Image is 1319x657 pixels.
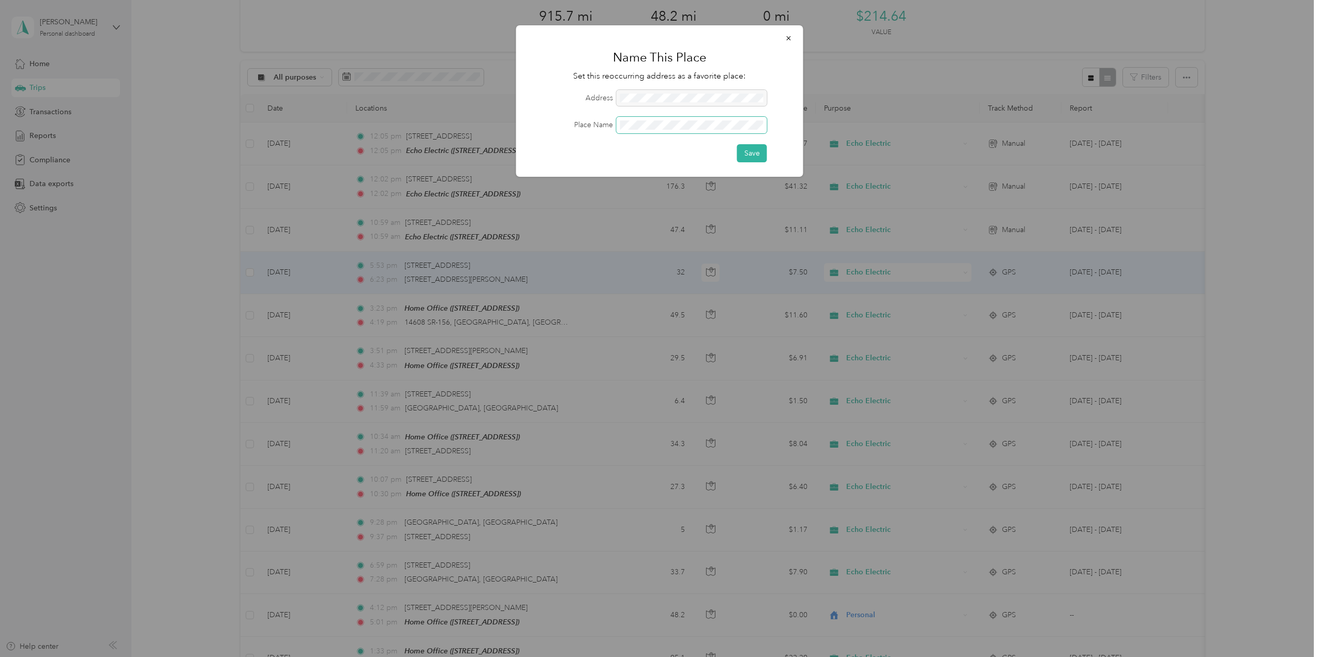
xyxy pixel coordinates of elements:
h1: Name This Place [531,45,789,70]
button: Save [737,144,767,162]
label: Address [531,93,613,103]
label: Place Name [531,119,613,130]
p: Set this reoccurring address as a favorite place: [531,70,789,83]
iframe: Everlance-gr Chat Button Frame [1261,599,1319,657]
